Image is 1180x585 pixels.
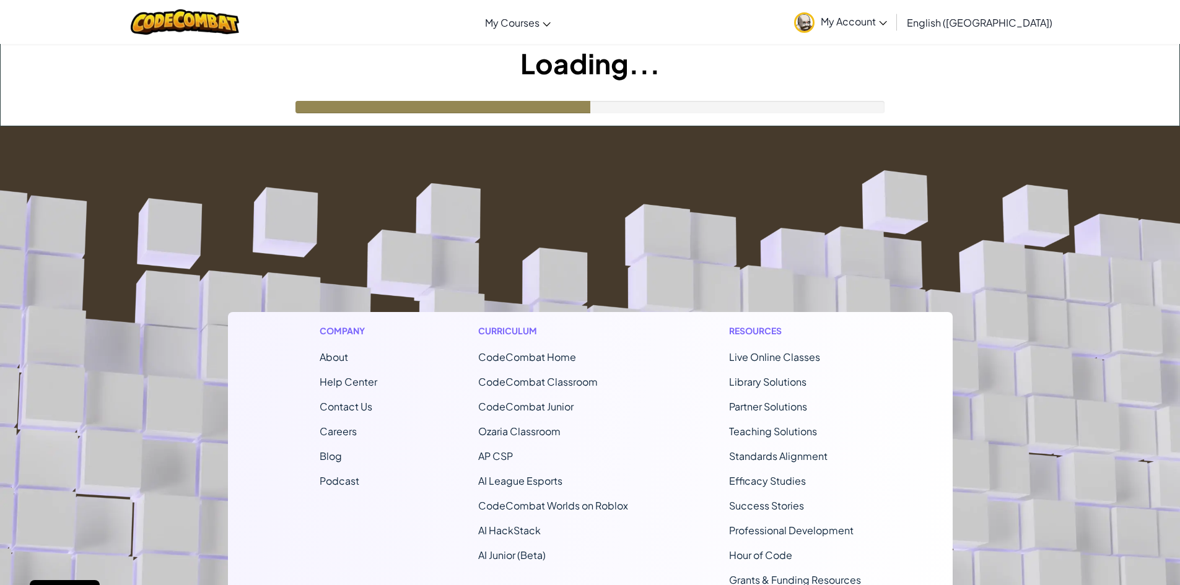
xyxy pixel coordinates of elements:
img: avatar [794,12,815,33]
h1: Company [320,324,377,337]
a: Podcast [320,474,359,487]
span: CodeCombat Home [478,350,576,363]
a: CodeCombat Worlds on Roblox [478,499,628,512]
a: CodeCombat Junior [478,400,574,413]
a: My Account [788,2,893,41]
h1: Loading... [1,44,1179,82]
a: Blog [320,449,342,462]
a: About [320,350,348,363]
a: Careers [320,425,357,438]
a: My Courses [479,6,557,39]
a: Standards Alignment [729,449,828,462]
a: Hour of Code [729,548,792,561]
h1: Curriculum [478,324,628,337]
a: Partner Solutions [729,400,807,413]
a: Help Center [320,375,377,388]
a: Professional Development [729,524,854,537]
span: English ([GEOGRAPHIC_DATA]) [907,16,1052,29]
span: My Account [821,15,887,28]
a: AI HackStack [478,524,541,537]
span: My Courses [485,16,540,29]
a: Success Stories [729,499,804,512]
a: Teaching Solutions [729,425,817,438]
a: AI Junior (Beta) [478,548,546,561]
a: CodeCombat Classroom [478,375,598,388]
a: AP CSP [478,449,513,462]
a: Ozaria Classroom [478,425,561,438]
span: Contact Us [320,400,372,413]
a: Live Online Classes [729,350,820,363]
a: AI League Esports [478,474,562,487]
h1: Resources [729,324,861,337]
img: CodeCombat logo [131,9,239,35]
a: Efficacy Studies [729,474,806,487]
a: English ([GEOGRAPHIC_DATA]) [901,6,1059,39]
a: Library Solutions [729,375,806,388]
